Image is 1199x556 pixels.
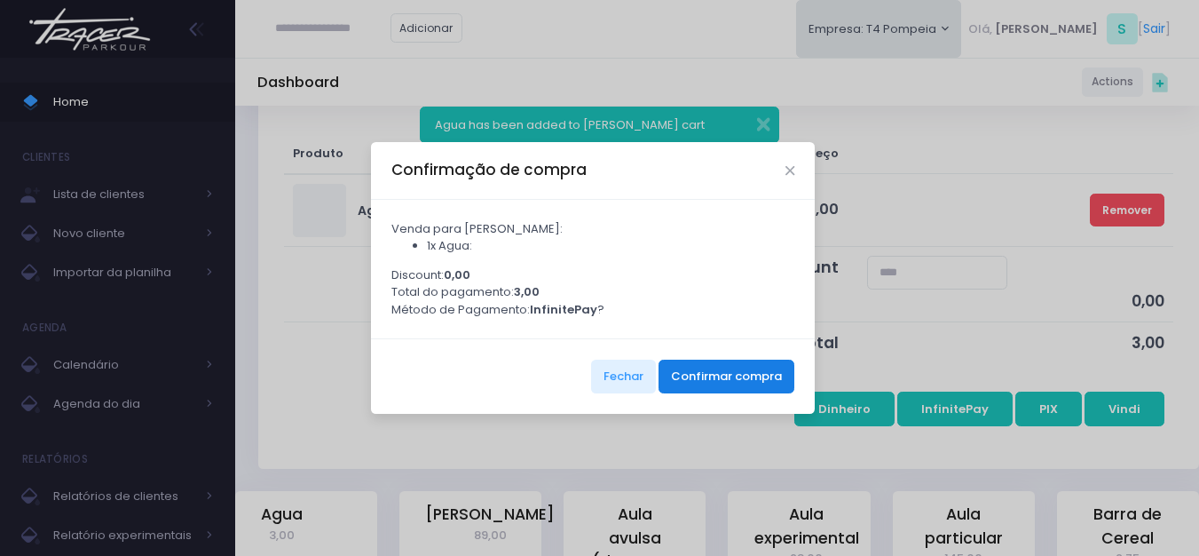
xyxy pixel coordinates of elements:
h5: Confirmação de compra [391,159,587,181]
strong: InfinitePay [530,301,597,318]
button: Close [785,166,794,175]
li: 1x Agua: [427,237,795,255]
div: Venda para [PERSON_NAME]: Discount: Total do pagamento: Método de Pagamento: ? [371,200,815,338]
strong: 3,00 [514,283,540,300]
button: Confirmar compra [659,360,794,393]
strong: 0,00 [444,266,470,283]
button: Fechar [591,360,656,393]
